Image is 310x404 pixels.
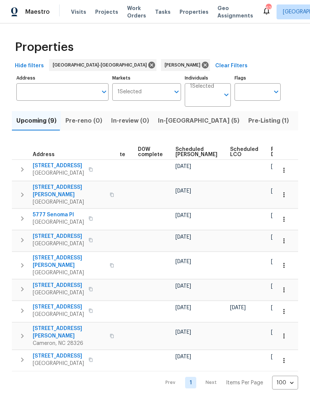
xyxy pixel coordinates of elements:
span: In-review (0) [111,116,149,126]
span: [DATE] [175,330,191,335]
p: Items Per Page [226,379,263,387]
span: [DATE] [271,284,287,289]
span: [DATE] [175,164,191,169]
span: Visits [71,8,86,16]
span: [DATE] [175,235,191,240]
span: [DATE] [271,354,287,359]
span: Cameron, NC 28326 [33,340,105,347]
span: Ready Date [271,147,287,157]
span: Properties [180,8,209,16]
span: [DATE] [175,284,191,289]
span: 5777 Senoma Pl [33,211,84,219]
span: [DATE] [175,188,191,194]
span: Hide filters [15,61,44,71]
span: Properties [15,43,74,51]
span: [GEOGRAPHIC_DATA] [33,289,84,297]
span: In-[GEOGRAPHIC_DATA] (5) [158,116,239,126]
div: [PERSON_NAME] [161,59,210,71]
span: Tasks [155,9,171,14]
label: Address [16,76,109,80]
span: [DATE] [230,305,246,310]
div: 62 [266,4,271,12]
span: [GEOGRAPHIC_DATA] [33,360,84,367]
span: [STREET_ADDRESS] [33,352,84,360]
span: [DATE] [271,305,287,310]
span: [DATE] [271,330,287,335]
span: [STREET_ADDRESS] [33,233,84,240]
button: Clear Filters [212,59,251,73]
button: Open [171,87,182,97]
span: Scheduled [PERSON_NAME] [175,147,217,157]
div: 100 [272,373,298,392]
span: [STREET_ADDRESS] [33,303,84,311]
span: [GEOGRAPHIC_DATA]-[GEOGRAPHIC_DATA] [53,61,150,69]
span: [GEOGRAPHIC_DATA] [33,169,84,177]
span: [DATE] [271,235,287,240]
nav: Pagination Navigation [158,376,298,390]
span: [GEOGRAPHIC_DATA] [33,240,84,248]
span: Pre-Listing (1) [248,116,289,126]
span: Pre-reno (0) [65,116,102,126]
span: [STREET_ADDRESS] [33,162,84,169]
span: [DATE] [271,259,287,264]
span: 1 Selected [117,89,142,95]
span: Maestro [25,8,50,16]
label: Markets [112,76,181,80]
span: Work Orders [127,4,146,19]
button: Open [99,87,109,97]
span: [STREET_ADDRESS][PERSON_NAME] [33,325,105,340]
span: [DATE] [175,305,191,310]
span: Geo Assignments [217,4,253,19]
span: [DATE] [175,354,191,359]
span: [STREET_ADDRESS] [33,282,84,289]
span: [STREET_ADDRESS][PERSON_NAME] [33,254,105,269]
span: [DATE] [175,213,191,218]
span: [DATE] [271,188,287,194]
span: Address [33,152,55,157]
span: Projects [95,8,118,16]
span: [GEOGRAPHIC_DATA] [33,219,84,226]
span: [DATE] [271,213,287,218]
span: [DATE] [175,259,191,264]
a: Goto page 1 [185,377,196,388]
span: [GEOGRAPHIC_DATA] [33,311,84,318]
div: [GEOGRAPHIC_DATA]-[GEOGRAPHIC_DATA] [49,59,156,71]
label: Individuals [185,76,231,80]
span: [DATE] [271,164,287,169]
label: Flags [235,76,281,80]
span: D0W complete [138,147,163,157]
button: Open [221,90,232,100]
span: Clear Filters [215,61,248,71]
span: 1 Selected [190,83,214,90]
span: [GEOGRAPHIC_DATA] [33,269,105,277]
span: Upcoming (9) [16,116,56,126]
span: Scheduled LCO [230,147,258,157]
button: Open [271,87,281,97]
span: [STREET_ADDRESS][PERSON_NAME] [33,184,105,198]
span: [PERSON_NAME] [165,61,203,69]
button: Hide filters [12,59,47,73]
span: [GEOGRAPHIC_DATA] [33,198,105,206]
